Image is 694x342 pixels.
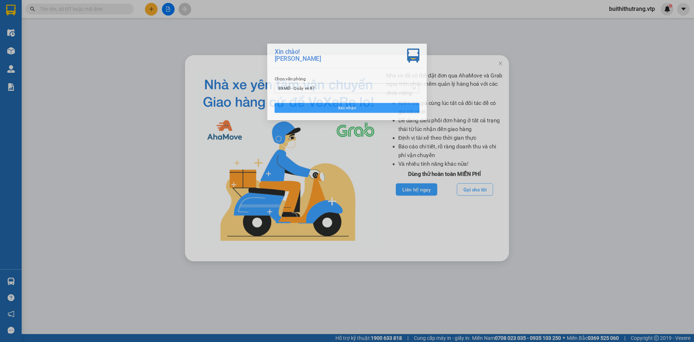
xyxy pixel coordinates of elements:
span: BXMĐ - Quầy vé 87 [266,83,428,94]
div: Chọn văn phòng [262,73,432,81]
button: Xác nhận [262,106,432,118]
div: Xin chào! [PERSON_NAME] [262,42,316,59]
span: Xác nhận [336,108,358,116]
img: vxr-icon [418,42,432,59]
